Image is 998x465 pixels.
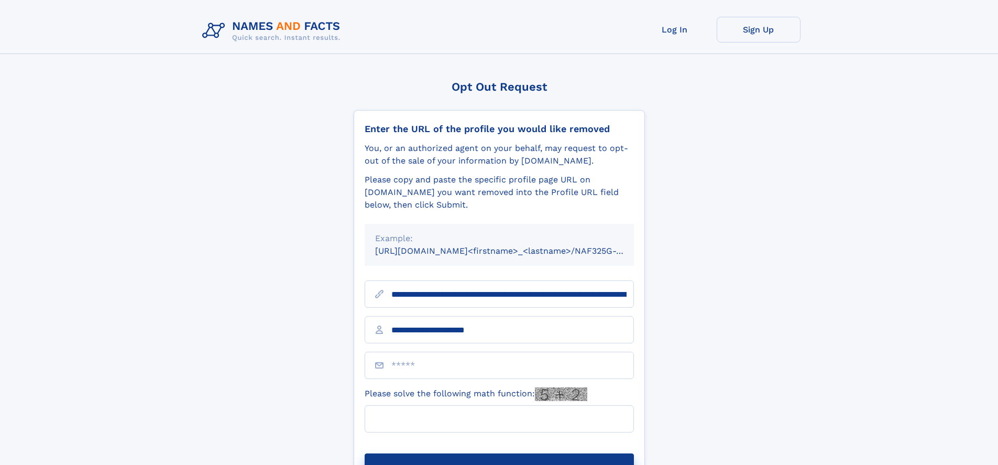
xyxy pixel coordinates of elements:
[365,142,634,167] div: You, or an authorized agent on your behalf, may request to opt-out of the sale of your informatio...
[198,17,349,45] img: Logo Names and Facts
[365,387,587,401] label: Please solve the following math function:
[365,123,634,135] div: Enter the URL of the profile you would like removed
[633,17,717,42] a: Log In
[717,17,800,42] a: Sign Up
[375,232,623,245] div: Example:
[354,80,645,93] div: Opt Out Request
[365,174,634,211] div: Please copy and paste the specific profile page URL on [DOMAIN_NAME] you want removed into the Pr...
[375,246,654,256] small: [URL][DOMAIN_NAME]<firstname>_<lastname>/NAF325G-xxxxxxxx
